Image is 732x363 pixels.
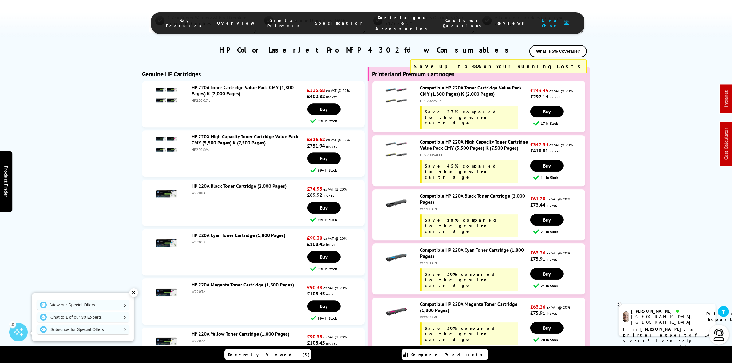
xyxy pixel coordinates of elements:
[386,247,407,268] img: Compatible HP 220A Cyan Toner Cartridge (1,800 Pages)
[142,70,201,78] b: Genuine HP Cartridges
[307,235,322,241] strong: £90.38
[549,149,560,153] span: inc vat
[420,261,529,265] div: W2201APL
[192,147,306,152] div: HP220XVAL
[549,95,560,99] span: inc vat
[307,143,325,149] strong: £751.94
[320,106,328,112] span: Buy
[530,195,545,202] strong: £61.20
[420,152,529,157] div: HP220XVALPL
[547,257,557,262] span: inc vat
[307,290,325,297] strong: £108.45
[443,18,485,29] span: Customer Questions
[37,312,129,322] a: Chat to 1 of our 30 Experts
[307,87,325,93] strong: £335.68
[326,341,337,345] span: inc vat
[324,286,347,290] span: ex VAT @ 20%
[420,247,524,259] a: Compatible HP 220A Cyan Toner Cartridge (1,800 Pages)
[37,325,129,334] a: Subscribe for Special Offers
[530,304,545,310] strong: £63.26
[311,217,365,223] div: 99+ In Stock
[307,192,322,198] strong: £89.92
[268,18,303,29] span: Similar Printers
[307,241,325,247] strong: £108.45
[425,109,502,126] span: Save 27% compared to the genuine cartridge
[420,207,529,211] div: W2200APL
[497,20,528,26] span: Reviews
[315,20,363,26] span: Specification
[420,98,529,103] div: HP220AVALPL
[217,20,255,26] span: Overview
[631,314,699,325] div: [GEOGRAPHIC_DATA], [GEOGRAPHIC_DATA]
[420,315,529,319] div: W2203APL
[326,242,337,247] span: inc vat
[540,18,561,29] span: Live Chat
[307,340,325,346] strong: £108.45
[547,197,570,201] span: ex VAT @ 20%
[192,232,285,238] a: HP 220A Cyan Toner Cartridge (1,800 Pages)
[412,352,486,357] span: Compare Products
[530,310,545,316] strong: £75.91
[420,301,517,313] a: Compatible HP 220A Magenta Toner Cartridge (1,800 Pages)
[386,85,407,106] img: Compatible HP 220A Toner Cartridge Value Pack CMY (1,800 Pages) K (2,000 Pages)
[9,321,16,328] div: 2
[326,292,337,296] span: inc vat
[3,166,9,197] span: Product Finder
[420,85,522,97] a: Compatible HP 220A Toner Cartridge Value Pack CMY (1,800 Pages) K (2,000 Pages)
[156,84,177,106] img: HP 220A Toner Cartridge Value Pack CMY (1,800 Pages) K (2,000 Pages)
[192,331,289,337] a: HP 220A Yellow Toner Cartridge (1,800 Pages)
[420,139,528,151] a: Compatible HP 220X High Capacity Toner Cartridge Value Pack CMY (5,500 Pages) K (7,500 Pages)
[192,133,298,146] a: HP 220X High Capacity Toner Cartridge Value Pack CMY (5,500 Pages) K (7,500 Pages)
[326,94,337,99] span: inc vat
[129,288,138,297] div: ✕
[311,167,365,173] div: 99+ In Stock
[372,70,455,78] b: Printerland Premium Cartridges
[543,163,551,169] span: Buy
[530,141,548,148] strong: £342.34
[307,186,322,192] strong: £74.93
[228,352,310,357] span: Recently Viewed (5)
[224,349,311,360] a: Recently Viewed (5)
[311,315,365,321] div: 99+ In Stock
[192,289,306,294] div: W2203A
[386,139,407,160] img: Compatible HP 220X High Capacity Toner Cartridge Value Pack CMY (5,500 Pages) K (7,500 Pages)
[192,191,306,195] div: W2200A
[156,282,177,303] img: HP 220A Magenta Toner Cartridge (1,800 Pages)
[192,240,306,244] div: W2201A
[623,326,711,356] p: of 14 years! I can help you choose the right product
[402,349,488,360] a: Compare Products
[425,163,502,180] span: Save 45% compared to the genuine cartridge
[192,338,306,343] div: W2202A
[543,271,551,277] span: Buy
[156,331,177,352] img: HP 220A Yellow Toner Cartridge (1,800 Pages)
[533,337,585,343] div: 20 In Stock
[623,311,629,322] img: ashley-livechat.png
[311,266,365,272] div: 99+ In Stock
[320,303,328,309] span: Buy
[320,205,328,211] span: Buy
[386,301,407,322] img: Compatible HP 220A Magenta Toner Cartridge (1,800 Pages)
[166,18,205,29] span: Key Features
[547,311,557,316] span: inc vat
[192,98,306,103] div: HP220AVAL
[156,232,177,254] img: HP 220A Cyan Toner Cartridge (1,800 Pages)
[220,45,513,55] a: HP Color LaserJet Pro MFP 4302fdw Consumables
[623,326,695,338] b: I'm [PERSON_NAME], a printer expert
[320,155,328,161] span: Buy
[549,143,573,147] span: ex VAT @ 20%
[543,325,551,331] span: Buy
[547,305,570,310] span: ex VAT @ 20%
[530,148,548,154] strong: £410.81
[723,91,729,107] a: Intranet
[547,203,557,207] span: inc vat
[156,183,177,204] img: HP 220A Black Toner Cartridge (2,000 Pages)
[420,193,525,205] a: Compatible HP 220A Black Toner Cartridge (2,000 Pages)
[326,137,350,142] span: ex VAT @ 20%
[307,93,325,99] strong: £402.82
[713,329,725,341] img: user-headset-light.svg
[723,128,729,160] a: Cost Calculator
[425,271,501,288] span: Save 30% compared to the genuine cartridge
[425,217,502,234] span: Save 18% compared to the genuine cartridge
[192,282,294,288] a: HP 220A Magenta Toner Cartridge (1,800 Pages)
[311,118,365,124] div: 99+ In Stock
